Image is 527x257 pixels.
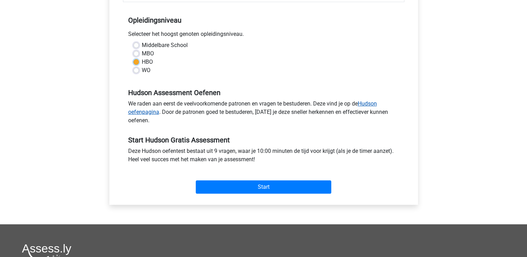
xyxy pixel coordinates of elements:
[128,136,399,144] h5: Start Hudson Gratis Assessment
[142,66,150,75] label: WO
[123,30,404,41] div: Selecteer het hoogst genoten opleidingsniveau.
[142,41,188,49] label: Middelbare School
[142,49,154,58] label: MBO
[128,13,399,27] h5: Opleidingsniveau
[123,100,404,127] div: We raden aan eerst de veelvoorkomende patronen en vragen te bestuderen. Deze vind je op de . Door...
[123,147,404,166] div: Deze Hudson oefentest bestaat uit 9 vragen, waar je 10:00 minuten de tijd voor krijgt (als je de ...
[142,58,153,66] label: HBO
[196,180,331,194] input: Start
[128,88,399,97] h5: Hudson Assessment Oefenen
